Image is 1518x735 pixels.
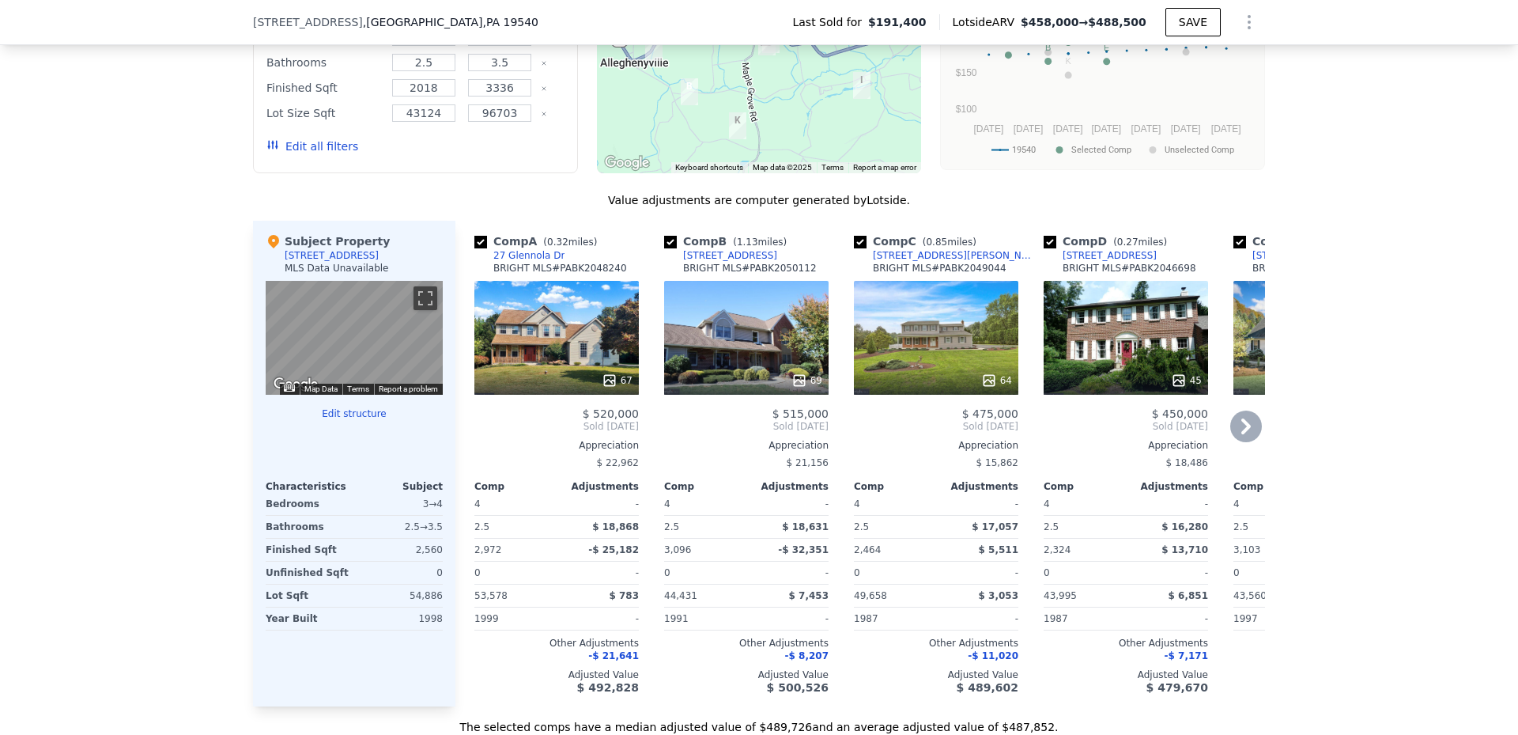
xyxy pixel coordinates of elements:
button: Map Data [304,384,338,395]
div: 1999 [474,608,553,630]
div: Other Adjustments [664,637,829,650]
div: Appreciation [854,439,1018,452]
span: ( miles) [537,237,603,248]
span: $ 7,453 [789,590,829,601]
div: Comp C [854,233,983,249]
span: ( miles) [1107,237,1173,248]
a: [STREET_ADDRESS] [1044,249,1157,262]
span: -$ 25,182 [588,544,639,555]
span: $ 3,053 [979,590,1018,601]
div: Adjustments [936,480,1018,493]
div: Bathrooms [266,516,351,538]
div: - [1129,562,1208,584]
div: Adjusted Value [474,669,639,681]
div: - [939,493,1018,515]
div: Adjusted Value [1044,669,1208,681]
div: - [1129,608,1208,630]
span: 2,324 [1044,544,1071,555]
span: $ 18,631 [782,521,829,532]
div: 2.5 [1044,516,1123,538]
span: Map data ©2025 [753,163,812,172]
div: Comp D [1044,233,1173,249]
text: Unselected Comp [1165,145,1234,155]
span: , [GEOGRAPHIC_DATA] [363,14,538,30]
div: Comp B [664,233,793,249]
div: 3 → 4 [357,493,443,515]
span: -$ 11,020 [968,650,1018,661]
div: Adjusted Value [664,669,829,681]
div: Characteristics [266,480,354,493]
button: Keyboard shortcuts [284,385,295,392]
div: Comp A [474,233,603,249]
div: Other Adjustments [474,637,639,650]
span: Sold [DATE] [474,420,639,433]
span: $458,000 [1021,16,1079,28]
div: Adjustments [1126,480,1208,493]
text: [DATE] [1053,123,1083,134]
text: B [1045,43,1051,52]
button: Clear [541,85,547,92]
text: A [1006,36,1012,46]
span: -$ 21,641 [588,650,639,661]
div: 1987 [854,608,933,630]
span: $488,500 [1088,16,1146,28]
span: $ 479,670 [1146,681,1208,694]
div: 1997 [1233,608,1312,630]
button: Clear [541,111,547,117]
span: Sold [DATE] [854,420,1018,433]
span: 0.85 [926,237,947,248]
div: 2.5 [664,516,743,538]
span: 3,096 [664,544,691,555]
div: 1991 [664,608,743,630]
div: - [1129,493,1208,515]
div: - [750,608,829,630]
div: - [560,608,639,630]
span: $ 16,280 [1161,521,1208,532]
span: $ 450,000 [1152,407,1208,420]
span: Lotside ARV [953,14,1021,30]
span: 49,658 [854,590,887,601]
span: 1.13 [737,237,758,248]
div: - [939,608,1018,630]
button: Edit all filters [266,138,358,154]
span: 0 [474,567,481,578]
div: 1998 [357,608,443,630]
div: BRIGHT MLS # PABK2048240 [493,262,627,275]
div: Adjusted Value [854,669,1018,681]
div: 64 [981,373,1012,388]
div: Comp E [1233,233,1361,249]
div: [STREET_ADDRESS] [683,249,777,262]
text: [DATE] [1014,123,1044,134]
span: $ 6,851 [1169,590,1208,601]
div: Subject [354,480,443,493]
span: $ 492,828 [577,681,639,694]
text: K [1065,56,1071,66]
div: 45 [1171,373,1202,388]
span: 4 [1044,498,1050,510]
text: [DATE] [1211,123,1241,134]
div: Comp [474,480,557,493]
a: Report a problem [379,385,438,393]
span: , PA 19540 [482,16,538,28]
text: $100 [956,104,977,115]
img: Google [601,153,653,173]
span: 3,103 [1233,544,1260,555]
span: $ 18,486 [1166,457,1208,468]
span: → [1021,14,1146,30]
span: Sold [DATE] [1044,420,1208,433]
span: Last Sold for [792,14,868,30]
span: $ 21,156 [787,457,829,468]
div: 6 Guigley Dr [645,34,663,61]
span: 0 [1044,567,1050,578]
div: 27 Glennola Dr [493,249,565,262]
div: 2.5 [1233,516,1312,538]
span: $ 489,602 [957,681,1018,694]
a: 27 Glennola Dr [474,249,565,262]
text: 19540 [1012,145,1036,155]
button: Keyboard shortcuts [675,162,743,173]
div: The selected comps have a median adjusted value of $489,726 and an average adjusted value of $487... [253,707,1265,735]
button: Clear [541,60,547,66]
a: Terms (opens in new tab) [821,163,844,172]
div: [STREET_ADDRESS] [1252,249,1346,262]
span: $ 13,710 [1161,544,1208,555]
